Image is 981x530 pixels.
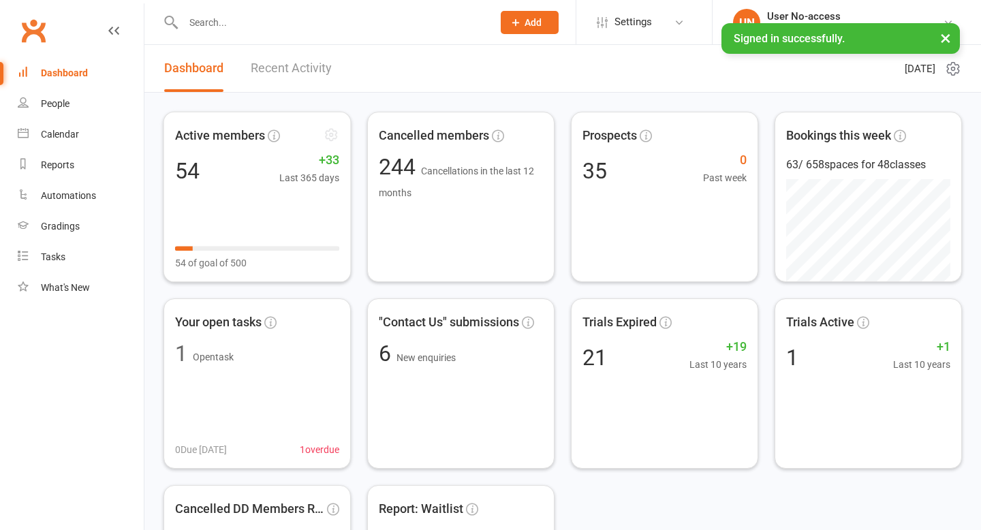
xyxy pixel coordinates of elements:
[525,17,542,28] span: Add
[905,61,935,77] span: [DATE]
[767,22,943,35] div: 597 Fight Authority [GEOGRAPHIC_DATA]
[193,352,234,362] span: Open task
[175,343,187,364] div: 1
[18,89,144,119] a: People
[893,337,950,357] span: +1
[41,129,79,140] div: Calendar
[396,352,456,363] span: New enquiries
[786,313,854,332] span: Trials Active
[614,7,652,37] span: Settings
[175,499,324,519] span: Cancelled DD Members Repor...
[703,151,747,170] span: 0
[179,13,483,32] input: Search...
[379,166,534,198] span: Cancellations in the last 12 months
[582,126,637,146] span: Prospects
[279,151,339,170] span: +33
[41,159,74,170] div: Reports
[251,45,332,92] a: Recent Activity
[767,10,943,22] div: User No-access
[41,190,96,201] div: Automations
[582,313,657,332] span: Trials Expired
[703,170,747,185] span: Past week
[689,357,747,372] span: Last 10 years
[379,341,396,367] span: 6
[41,221,80,232] div: Gradings
[41,251,65,262] div: Tasks
[786,347,798,369] div: 1
[175,255,247,270] span: 54 of goal of 500
[279,170,339,185] span: Last 365 days
[18,211,144,242] a: Gradings
[18,58,144,89] a: Dashboard
[501,11,559,34] button: Add
[175,313,262,332] span: Your open tasks
[689,337,747,357] span: +19
[18,242,144,272] a: Tasks
[786,126,891,146] span: Bookings this week
[300,442,339,457] span: 1 overdue
[933,23,958,52] button: ×
[379,313,519,332] span: "Contact Us" submissions
[379,154,421,180] span: 244
[41,98,69,109] div: People
[893,357,950,372] span: Last 10 years
[733,9,760,36] div: UN
[582,347,607,369] div: 21
[41,67,88,78] div: Dashboard
[16,14,50,48] a: Clubworx
[379,126,489,146] span: Cancelled members
[175,442,227,457] span: 0 Due [DATE]
[582,160,607,182] div: 35
[18,272,144,303] a: What's New
[41,282,90,293] div: What's New
[175,159,200,181] div: 54
[786,156,950,174] div: 63 / 658 spaces for 48 classes
[164,45,223,92] a: Dashboard
[18,150,144,181] a: Reports
[18,181,144,211] a: Automations
[175,125,265,145] span: Active members
[734,32,845,45] span: Signed in successfully.
[18,119,144,150] a: Calendar
[379,499,463,519] span: Report: Waitlist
